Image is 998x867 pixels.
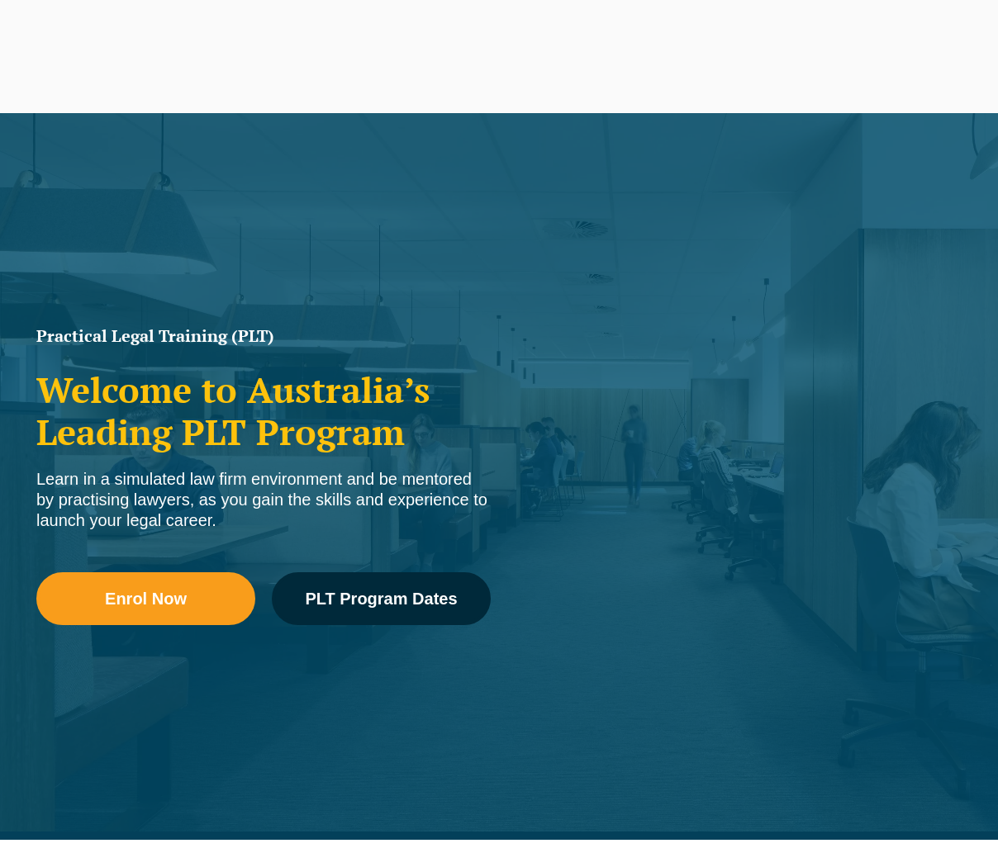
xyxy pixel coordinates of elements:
[305,590,457,607] span: PLT Program Dates
[36,328,491,344] h1: Practical Legal Training (PLT)
[36,469,491,531] div: Learn in a simulated law firm environment and be mentored by practising lawyers, as you gain the ...
[36,572,255,625] a: Enrol Now
[105,590,187,607] span: Enrol Now
[272,572,491,625] a: PLT Program Dates
[36,369,491,452] h2: Welcome to Australia’s Leading PLT Program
